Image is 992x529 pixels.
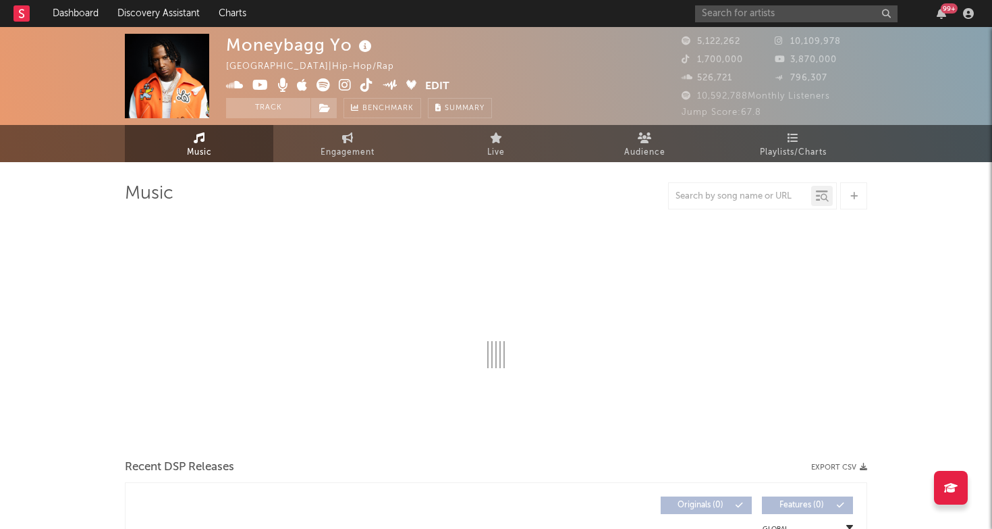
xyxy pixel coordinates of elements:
[425,78,449,95] button: Edit
[343,98,421,118] a: Benchmark
[719,125,867,162] a: Playlists/Charts
[682,37,740,46] span: 5,122,262
[682,74,732,82] span: 526,721
[775,37,841,46] span: 10,109,978
[362,101,414,117] span: Benchmark
[669,501,732,509] span: Originals ( 0 )
[422,125,570,162] a: Live
[937,8,946,19] button: 99+
[125,459,234,476] span: Recent DSP Releases
[570,125,719,162] a: Audience
[682,108,761,117] span: Jump Score: 67.8
[669,191,811,202] input: Search by song name or URL
[695,5,898,22] input: Search for artists
[321,145,375,161] span: Engagement
[682,55,743,64] span: 1,700,000
[445,105,485,112] span: Summary
[226,59,410,75] div: [GEOGRAPHIC_DATA] | Hip-Hop/Rap
[762,497,853,514] button: Features(0)
[187,145,212,161] span: Music
[941,3,958,14] div: 99 +
[760,145,827,161] span: Playlists/Charts
[125,125,273,162] a: Music
[487,145,505,161] span: Live
[273,125,422,162] a: Engagement
[811,463,867,472] button: Export CSV
[624,145,665,161] span: Audience
[226,98,310,118] button: Track
[775,55,837,64] span: 3,870,000
[771,501,833,509] span: Features ( 0 )
[661,497,752,514] button: Originals(0)
[428,98,492,118] button: Summary
[682,92,830,101] span: 10,592,788 Monthly Listeners
[775,74,827,82] span: 796,307
[226,34,375,56] div: Moneybagg Yo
